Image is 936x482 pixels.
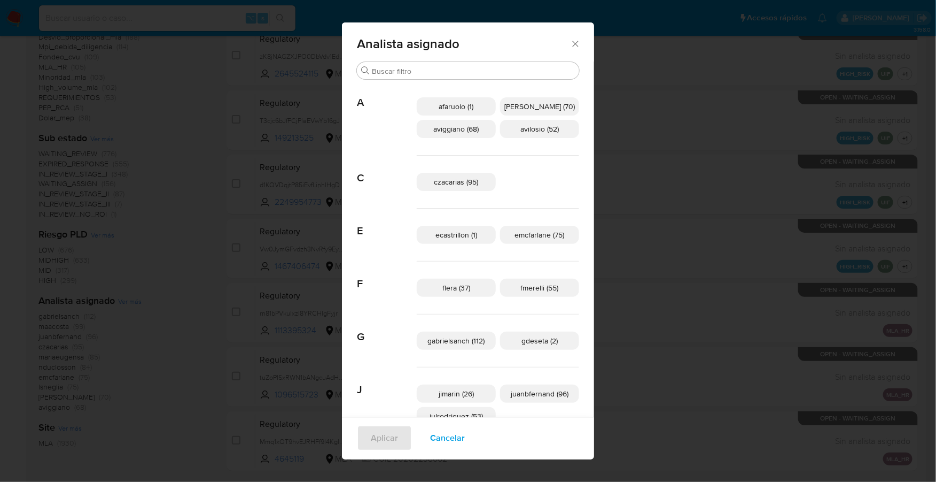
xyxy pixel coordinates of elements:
button: Buscar [361,66,370,75]
div: ecastrillon (1) [417,226,496,244]
div: fmerelli (55) [500,279,579,297]
div: gdeseta (2) [500,332,579,350]
button: Cancelar [416,425,479,451]
span: flera (37) [442,282,470,293]
input: Buscar filtro [372,66,575,76]
span: J [357,368,417,396]
span: czacarias (95) [434,177,479,187]
span: Analista asignado [357,37,570,50]
span: F [357,262,417,290]
span: avilosio (52) [520,124,559,134]
span: julrodriguez (53) [430,411,483,422]
div: julrodriguez (53) [417,407,496,425]
div: czacarias (95) [417,173,496,191]
span: C [357,156,417,185]
button: Cerrar [570,39,580,48]
span: Cancelar [430,426,465,450]
span: aviggiano (68) [434,124,479,134]
span: jimarin (26) [439,388,474,399]
span: gdeseta (2) [521,335,558,346]
span: ecastrillon (1) [435,229,477,240]
span: afaruolo (1) [439,101,474,112]
div: flera (37) [417,279,496,297]
span: juanbfernand (96) [511,388,568,399]
div: gabrielsanch (112) [417,332,496,350]
span: gabrielsanch (112) [428,335,485,346]
div: juanbfernand (96) [500,385,579,403]
span: G [357,315,417,343]
div: [PERSON_NAME] (70) [500,97,579,116]
span: emcfarlane (75) [515,229,565,240]
div: afaruolo (1) [417,97,496,116]
span: [PERSON_NAME] (70) [504,101,575,112]
span: A [357,80,417,109]
div: avilosio (52) [500,120,579,138]
div: emcfarlane (75) [500,226,579,244]
span: E [357,209,417,238]
div: jimarin (26) [417,385,496,403]
div: aviggiano (68) [417,120,496,138]
span: fmerelli (55) [521,282,559,293]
